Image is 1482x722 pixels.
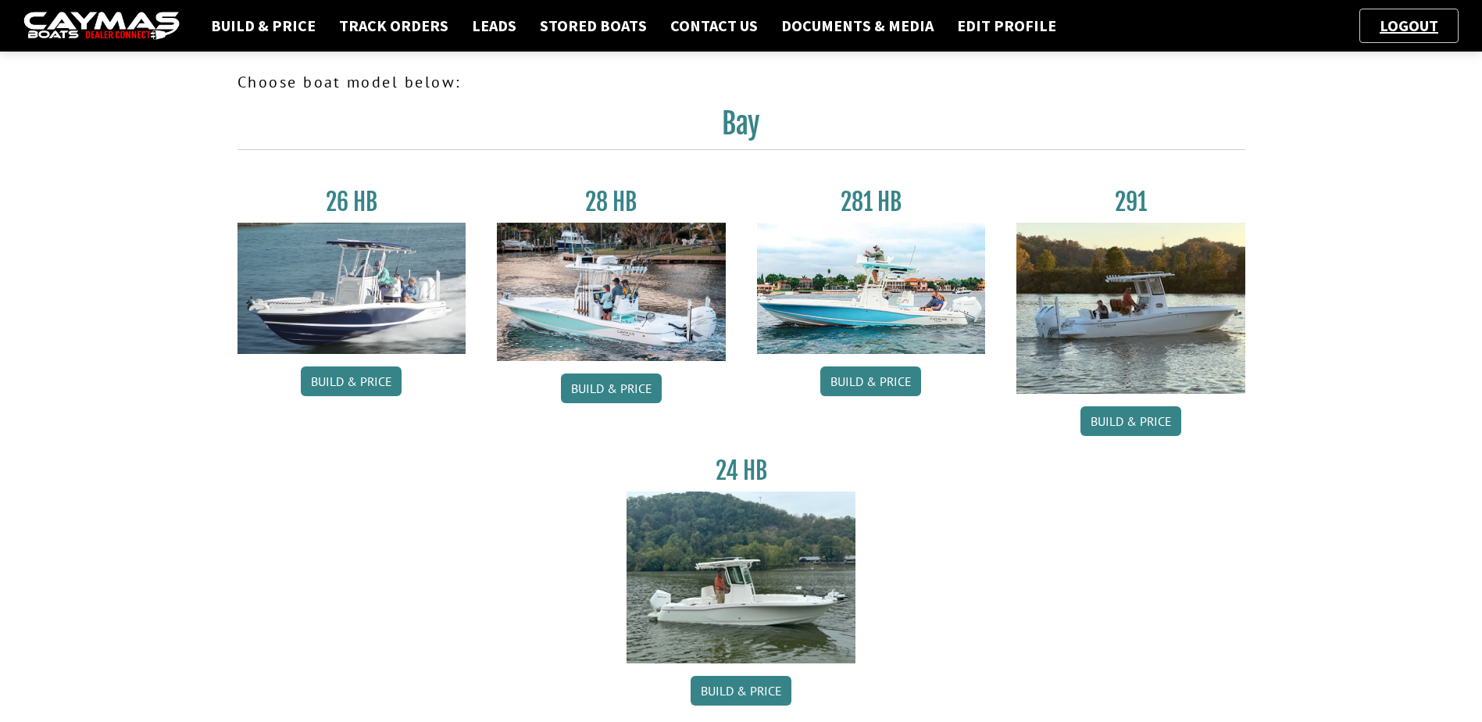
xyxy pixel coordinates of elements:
p: Choose boat model below: [237,70,1245,94]
h3: 24 HB [627,456,855,485]
img: caymas-dealer-connect-2ed40d3bc7270c1d8d7ffb4b79bf05adc795679939227970def78ec6f6c03838.gif [23,12,180,41]
h3: 291 [1016,188,1245,216]
a: Edit Profile [949,16,1064,36]
a: Stored Boats [532,16,655,36]
a: Contact Us [662,16,766,36]
img: 24_HB_thumbnail.jpg [627,491,855,663]
h3: 28 HB [497,188,726,216]
h2: Bay [237,106,1245,150]
img: 26_new_photo_resized.jpg [237,223,466,354]
a: Build & Price [1080,406,1181,436]
a: Leads [464,16,524,36]
a: Build & Price [561,374,662,403]
img: 291_Thumbnail.jpg [1016,223,1245,394]
img: 28_hb_thumbnail_for_caymas_connect.jpg [497,223,726,361]
a: Build & Price [691,676,791,706]
a: Documents & Media [773,16,941,36]
img: 28-hb-twin.jpg [757,223,986,354]
a: Build & Price [203,16,323,36]
a: Build & Price [820,366,921,396]
a: Logout [1372,16,1446,35]
a: Track Orders [331,16,456,36]
a: Build & Price [301,366,402,396]
h3: 281 HB [757,188,986,216]
h3: 26 HB [237,188,466,216]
